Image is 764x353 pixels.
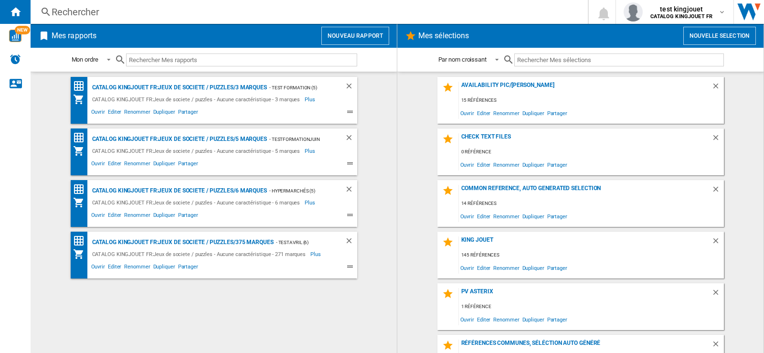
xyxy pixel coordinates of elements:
div: Check text files [459,133,711,146]
b: CATALOG KINGJOUET FR [650,13,712,20]
div: Mon assortiment [73,197,90,208]
input: Rechercher Mes rapports [126,53,357,66]
span: Plus [310,248,322,260]
span: test kingjouet [650,4,712,14]
div: Rechercher [52,5,563,19]
span: Editer [106,107,123,119]
span: Renommer [492,158,520,171]
span: Editer [476,261,492,274]
div: Supprimer [711,340,724,353]
span: Dupliquer [521,158,546,171]
span: Partager [546,210,569,223]
span: Partager [546,261,569,274]
span: Dupliquer [521,210,546,223]
div: Par nom croissant [438,56,487,63]
span: Dupliquer [521,261,546,274]
span: Editer [476,210,492,223]
span: Ouvrir [459,210,476,223]
div: 145 références [459,249,724,261]
span: Partager [177,262,200,274]
span: Partager [546,313,569,326]
span: Partager [177,159,200,171]
img: alerts-logo.svg [10,53,21,65]
div: Supprimer [711,288,724,301]
div: CATALOG KINGJOUET FR:Jeux de societe / puzzles/3 marques [90,82,267,94]
span: Dupliquer [152,107,177,119]
span: Dupliquer [521,313,546,326]
div: 15 références [459,95,724,107]
span: Renommer [492,313,520,326]
div: - testavril (6) [274,236,326,248]
div: Supprimer [711,82,724,95]
button: Nouveau rapport [321,27,389,45]
div: Mon assortiment [73,145,90,157]
div: Supprimer [711,133,724,146]
div: Mon assortiment [73,94,90,105]
div: Common reference, auto generated selection [459,185,711,198]
span: Partager [177,211,200,222]
div: Supprimer [345,185,357,197]
div: Mon ordre [72,56,98,63]
h2: Mes rapports [50,27,98,45]
div: Mon assortiment [73,248,90,260]
span: Editer [476,313,492,326]
div: Matrice des prix [73,183,90,195]
span: Editer [476,158,492,171]
div: king jouet [459,236,711,249]
button: Nouvelle selection [683,27,756,45]
div: 1 référence [459,301,724,313]
div: Matrice des prix [73,235,90,247]
span: Editer [476,107,492,119]
span: Renommer [492,107,520,119]
div: Supprimer [711,185,724,198]
span: Dupliquer [152,262,177,274]
span: Plus [305,94,317,105]
span: Ouvrir [90,159,106,171]
span: Ouvrir [90,211,106,222]
div: CATALOG KINGJOUET FR:Jeux de societe / puzzles - Aucune caractéristique - 3 marques [90,94,305,105]
div: - test formation (5) [267,82,326,94]
span: Dupliquer [152,159,177,171]
span: Dupliquer [521,107,546,119]
div: Supprimer [345,133,357,145]
div: - testformationJuin (6) [267,133,326,145]
span: Dupliquer [152,211,177,222]
span: Plus [305,145,317,157]
span: Ouvrir [459,107,476,119]
span: Partager [546,158,569,171]
span: Partager [177,107,200,119]
div: 0 référence [459,146,724,158]
span: Plus [305,197,317,208]
span: Editer [106,159,123,171]
img: profile.jpg [624,2,643,21]
div: Références communes, séléction auto généré [459,340,711,353]
h2: Mes sélections [416,27,471,45]
div: CATALOG KINGJOUET FR:Jeux de societe / puzzles/375 marques [90,236,274,248]
div: Matrice des prix [73,132,90,144]
span: Renommer [123,159,151,171]
div: Supprimer [345,236,357,248]
span: Renommer [123,211,151,222]
div: availability pic/[PERSON_NAME] [459,82,711,95]
input: Rechercher Mes sélections [514,53,724,66]
span: Editer [106,262,123,274]
span: Renommer [492,261,520,274]
span: Ouvrir [459,261,476,274]
span: Renommer [492,210,520,223]
div: pv asterix [459,288,711,301]
div: CATALOG KINGJOUET FR:Jeux de societe / puzzles - Aucune caractéristique - 5 marques [90,145,305,157]
span: Partager [546,107,569,119]
div: CATALOG KINGJOUET FR:Jeux de societe / puzzles - Aucune caractéristique - 6 marques [90,197,305,208]
span: Ouvrir [90,107,106,119]
div: Supprimer [711,236,724,249]
span: Ouvrir [459,158,476,171]
div: CATALOG KINGJOUET FR:Jeux de societe / puzzles/6 marques [90,185,267,197]
div: CATALOG KINGJOUET FR:Jeux de societe / puzzles/5 marques [90,133,267,145]
span: Ouvrir [459,313,476,326]
span: Ouvrir [90,262,106,274]
div: Supprimer [345,82,357,94]
div: Matrice des prix [73,80,90,92]
div: - Hypermarchés (5) [267,185,326,197]
span: NEW [15,26,30,34]
span: Renommer [123,107,151,119]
